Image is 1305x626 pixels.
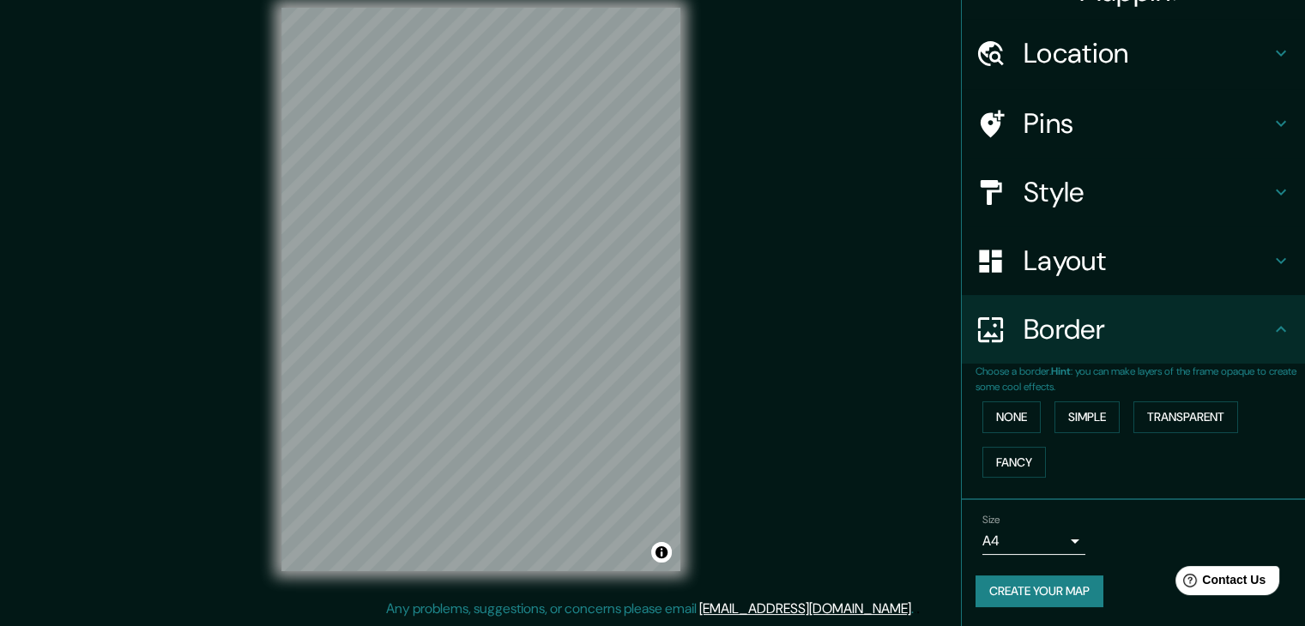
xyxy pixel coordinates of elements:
div: Style [962,158,1305,226]
button: Fancy [982,447,1046,479]
div: Location [962,19,1305,87]
div: Pins [962,89,1305,158]
b: Hint [1051,364,1071,378]
button: None [982,401,1041,433]
a: [EMAIL_ADDRESS][DOMAIN_NAME] [699,599,911,617]
div: A4 [982,527,1085,555]
button: Create your map [976,575,1103,607]
p: Choose a border. : you can make layers of the frame opaque to create some cool effects. [976,364,1305,394]
button: Transparent [1133,401,1238,433]
h4: Layout [1024,244,1271,278]
div: Layout [962,226,1305,295]
div: . [916,599,920,619]
button: Toggle attribution [651,542,672,563]
canvas: Map [281,8,680,571]
h4: Style [1024,175,1271,209]
iframe: Help widget launcher [1152,559,1286,607]
p: Any problems, suggestions, or concerns please email . [386,599,914,619]
div: . [914,599,916,619]
h4: Border [1024,312,1271,346]
div: Border [962,295,1305,364]
h4: Pins [1024,106,1271,141]
button: Simple [1054,401,1120,433]
h4: Location [1024,36,1271,70]
label: Size [982,513,1000,527]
